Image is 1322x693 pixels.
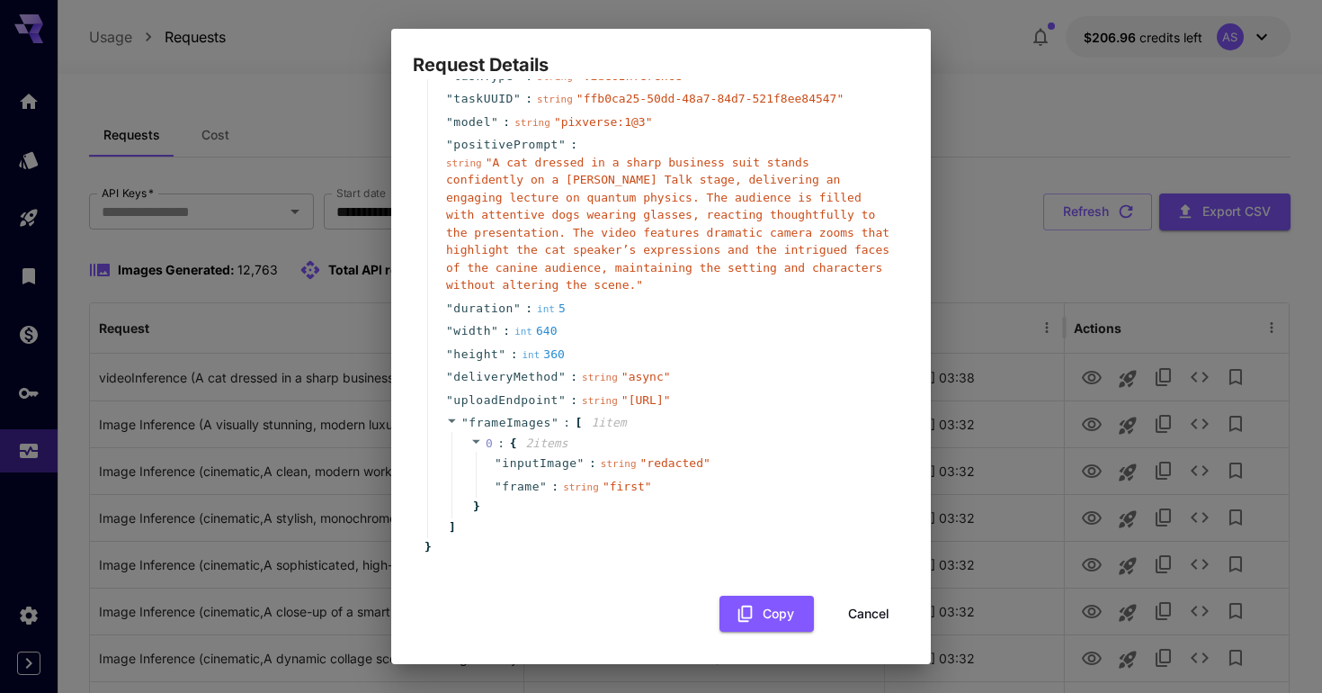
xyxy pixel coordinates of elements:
span: width [453,322,491,340]
span: " first " [603,480,652,493]
span: int [537,303,555,315]
div: 640 [514,322,557,340]
span: 1 item [591,416,626,429]
span: string [514,117,550,129]
span: " [540,480,547,493]
span: [ [576,414,583,432]
span: string [601,458,637,470]
span: : [570,368,577,386]
span: string [537,94,573,105]
span: : [525,90,532,108]
span: " [551,416,558,429]
span: " [446,301,453,315]
span: " [558,393,566,407]
span: 2 item s [525,436,567,450]
span: frameImages [469,416,551,429]
button: Copy [719,596,814,633]
span: int [514,326,532,337]
span: " [446,115,453,129]
span: string [537,71,573,83]
span: " [495,456,502,470]
span: inputImage [502,454,576,472]
span: " [498,347,505,361]
span: positivePrompt [453,136,558,154]
div: 5 [537,300,566,318]
span: } [470,498,480,516]
span: " [491,115,498,129]
span: uploadEndpoint [453,391,558,409]
span: : [570,391,577,409]
span: " [446,324,453,337]
span: " [446,69,453,83]
span: " [446,370,453,383]
span: int [522,349,540,361]
span: " [514,301,521,315]
span: " [446,92,453,105]
button: Cancel [828,596,909,633]
span: string [582,372,618,383]
span: " [514,92,521,105]
span: duration [453,300,514,318]
span: " ffb0ca25-50dd-48a7-84d7-521f8ee84547 " [576,92,844,105]
span: model [453,113,491,131]
span: " [491,324,498,337]
span: " pixverse:1@3 " [554,115,653,129]
span: string [582,395,618,407]
span: " [558,370,566,383]
span: : [551,478,558,496]
span: " [558,138,566,151]
span: : [503,113,510,131]
span: " A cat dressed in a sharp business suit stands confidently on a [PERSON_NAME] Talk stage, delive... [446,156,889,292]
span: " videoInference " [576,69,689,83]
span: frame [502,478,540,496]
span: : [497,435,505,453]
span: " [446,393,453,407]
h2: Request Details [391,29,931,79]
span: taskUUID [453,90,514,108]
span: string [563,481,599,493]
span: " [495,480,502,493]
span: " redacted " [640,456,710,470]
span: " [514,69,521,83]
span: " [577,456,585,470]
div: 360 [522,346,564,364]
span: { [510,435,517,453]
span: height [453,346,498,364]
span: : [570,136,577,154]
span: " [461,416,469,429]
span: : [511,346,518,364]
span: : [589,454,596,472]
span: " [446,347,453,361]
span: deliveryMethod [453,368,558,386]
span: " [URL] " [621,393,671,407]
span: : [563,414,570,432]
span: : [503,322,510,340]
span: " async " [621,370,671,383]
span: ] [446,518,456,536]
span: 0 [486,436,493,450]
span: : [525,300,532,318]
span: " [446,138,453,151]
span: string [446,157,482,169]
span: } [422,538,432,556]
